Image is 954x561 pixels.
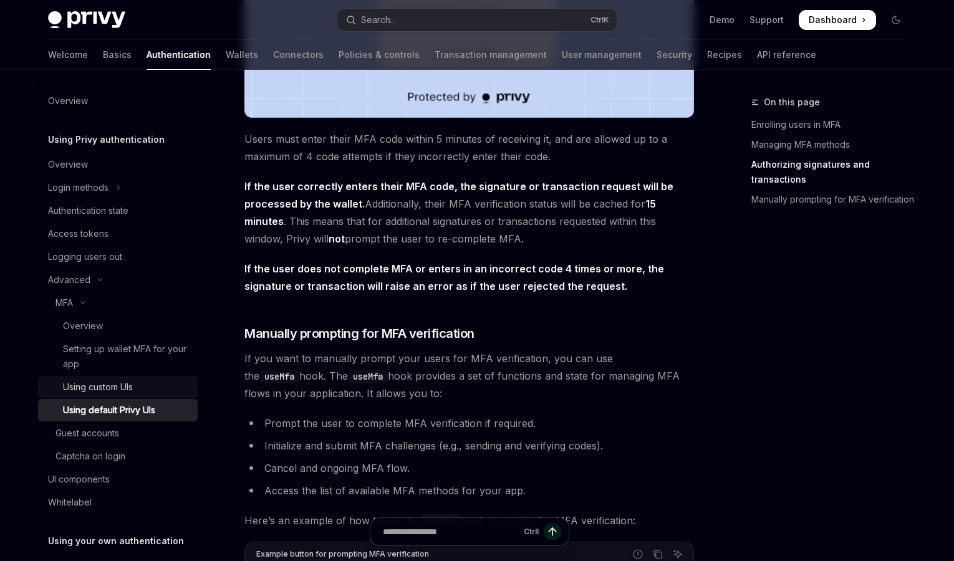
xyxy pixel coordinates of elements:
[435,40,547,70] a: Transaction management
[886,10,906,30] button: Toggle dark mode
[48,534,184,549] h5: Using your own authentication
[55,449,125,464] div: Captcha on login
[38,399,198,421] a: Using default Privy UIs
[38,292,198,314] button: Toggle MFA section
[63,319,103,333] div: Overview
[38,422,198,444] a: Guest accounts
[48,203,128,218] div: Authentication state
[38,376,198,398] a: Using custom UIs
[48,132,165,147] h5: Using Privy authentication
[48,93,88,108] div: Overview
[337,9,617,31] button: Open search
[749,14,784,26] a: Support
[757,40,816,70] a: API reference
[707,40,742,70] a: Recipes
[244,482,694,499] li: Access the list of available MFA methods for your app.
[244,130,694,165] span: Users must enter their MFA code within 5 minutes of receiving it, and are allowed up to a maximum...
[38,338,198,375] a: Setting up wallet MFA for your app
[38,269,198,291] button: Toggle Advanced section
[38,90,198,112] a: Overview
[244,180,673,210] strong: If the user correctly enters their MFA code, the signature or transaction request will be process...
[244,459,694,477] li: Cancel and ongoing MFA flow.
[48,11,125,29] img: dark logo
[809,14,857,26] span: Dashboard
[226,40,258,70] a: Wallets
[38,223,198,245] a: Access tokens
[710,14,735,26] a: Demo
[244,350,694,402] span: If you want to manually prompt your users for MFA verification, you can use the hook. The hook pr...
[103,40,132,70] a: Basics
[657,40,692,70] a: Security
[799,10,876,30] a: Dashboard
[48,249,122,264] div: Logging users out
[48,180,108,195] div: Login methods
[751,135,916,155] a: Managing MFA methods
[348,370,388,383] code: useMfa
[329,233,345,245] strong: not
[38,491,198,514] a: Whitelabel
[38,199,198,222] a: Authentication state
[48,472,110,487] div: UI components
[361,12,396,27] div: Search...
[259,370,299,383] code: useMfa
[383,518,519,545] input: Ask a question...
[562,40,642,70] a: User management
[751,155,916,189] a: Authorizing signatures and transactions
[38,176,198,199] button: Toggle Login methods section
[273,40,324,70] a: Connectors
[38,468,198,491] a: UI components
[590,15,609,25] span: Ctrl K
[48,226,108,241] div: Access tokens
[55,295,73,310] div: MFA
[339,40,420,70] a: Policies & controls
[38,246,198,268] a: Logging users out
[63,403,155,418] div: Using default Privy UIs
[751,189,916,209] a: Manually prompting for MFA verification
[38,445,198,467] a: Captcha on login
[48,157,88,172] div: Overview
[63,380,133,395] div: Using custom UIs
[38,315,198,337] a: Overview
[55,426,119,441] div: Guest accounts
[244,262,664,292] strong: If the user does not complete MFA or enters in an incorrect code 4 times or more, the signature o...
[244,512,694,529] span: Here’s an example of how to use the hook to prompt for MFA verification:
[48,272,90,287] div: Advanced
[147,40,211,70] a: Authentication
[244,415,694,432] li: Prompt the user to complete MFA verification if required.
[544,523,561,540] button: Send message
[38,153,198,176] a: Overview
[244,437,694,454] li: Initialize and submit MFA challenges (e.g., sending and verifying codes).
[764,95,820,110] span: On this page
[63,342,190,372] div: Setting up wallet MFA for your app
[751,115,916,135] a: Enrolling users in MFA
[244,325,475,342] span: Manually prompting for MFA verification
[48,495,92,510] div: Whitelabel
[244,178,694,247] span: Additionally, their MFA verification status will be cached for . This means that for additional s...
[48,40,88,70] a: Welcome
